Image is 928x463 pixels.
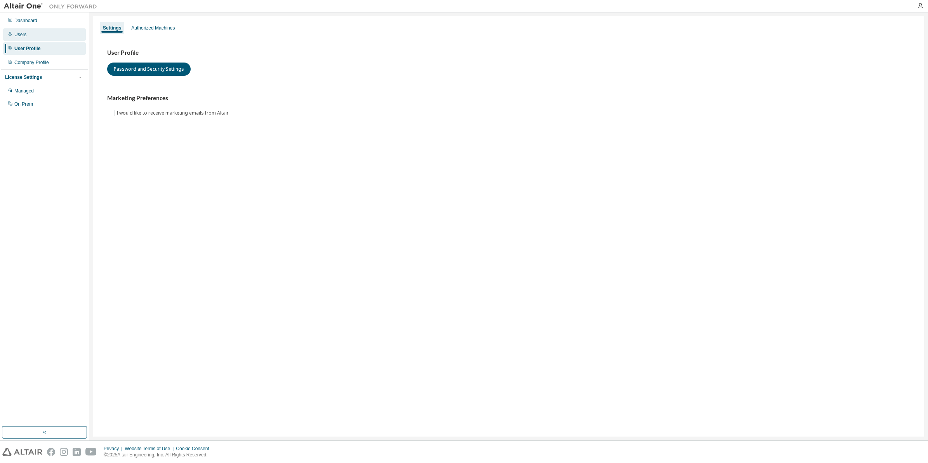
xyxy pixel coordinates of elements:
div: Authorized Machines [131,25,175,31]
h3: User Profile [107,49,910,57]
div: Cookie Consent [176,446,214,452]
div: User Profile [14,45,40,52]
img: facebook.svg [47,448,55,456]
div: Website Terms of Use [125,446,176,452]
label: I would like to receive marketing emails from Altair [116,108,230,118]
img: altair_logo.svg [2,448,42,456]
img: youtube.svg [85,448,97,456]
div: Privacy [104,446,125,452]
div: On Prem [14,101,33,107]
img: Altair One [4,2,101,10]
h3: Marketing Preferences [107,94,910,102]
div: Managed [14,88,34,94]
div: Dashboard [14,17,37,24]
button: Password and Security Settings [107,63,191,76]
div: Company Profile [14,59,49,66]
p: © 2025 Altair Engineering, Inc. All Rights Reserved. [104,452,214,458]
img: linkedin.svg [73,448,81,456]
img: instagram.svg [60,448,68,456]
div: Users [14,31,26,38]
div: Settings [103,25,121,31]
div: License Settings [5,74,42,80]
